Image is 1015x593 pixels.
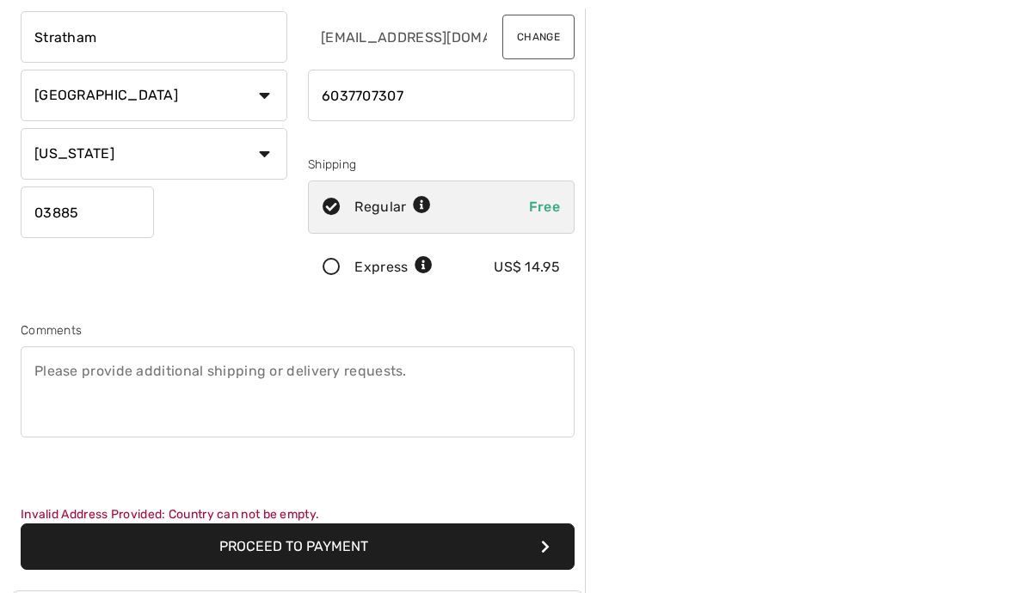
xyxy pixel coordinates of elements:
div: Regular [354,198,431,218]
input: Zip/Postal Code [21,187,154,239]
div: Shipping [308,156,575,174]
div: Comments [21,322,575,340]
input: City [21,12,287,64]
div: Invalid Address Provided: Country can not be empty. [21,506,575,524]
div: US$ 14.95 [494,258,560,278]
input: E-mail [308,12,489,64]
input: Mobile [308,70,575,122]
button: Proceed to Payment [21,524,575,571]
button: Change [502,15,575,60]
div: Express [354,258,433,278]
span: Free [529,199,560,216]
